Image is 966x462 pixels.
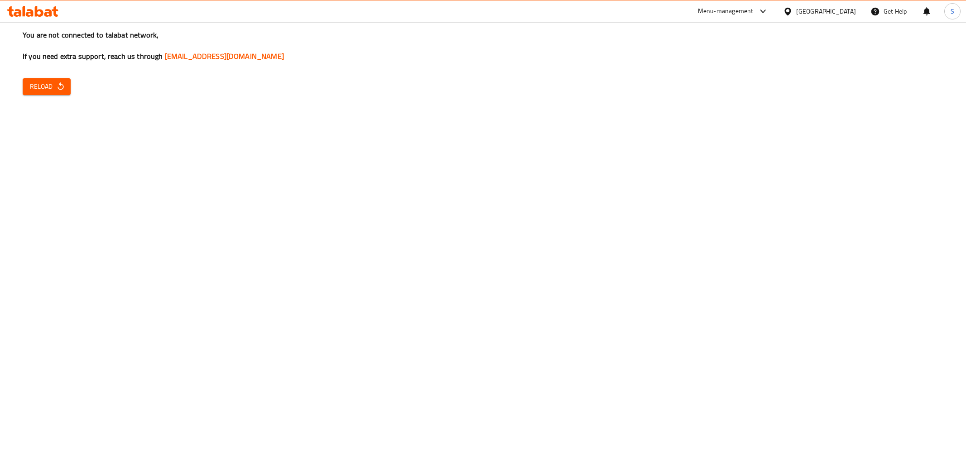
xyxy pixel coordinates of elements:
[23,78,71,95] button: Reload
[698,6,754,17] div: Menu-management
[796,6,856,16] div: [GEOGRAPHIC_DATA]
[30,81,63,92] span: Reload
[165,49,284,63] a: [EMAIL_ADDRESS][DOMAIN_NAME]
[23,30,943,62] h3: You are not connected to talabat network, If you need extra support, reach us through
[951,6,954,16] span: S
